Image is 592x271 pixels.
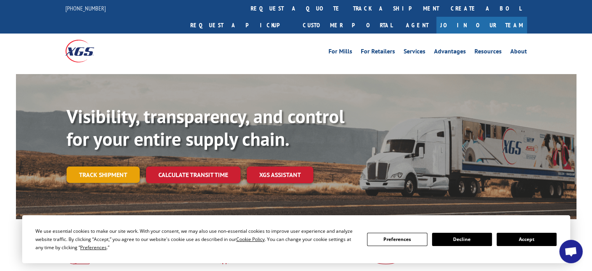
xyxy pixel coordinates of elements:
[436,17,527,34] a: Join Our Team
[559,240,583,263] div: Open chat
[367,233,427,246] button: Preferences
[497,233,557,246] button: Accept
[80,244,107,251] span: Preferences
[432,233,492,246] button: Decline
[35,227,358,252] div: We use essential cookies to make our site work. With your consent, we may also use non-essential ...
[247,166,313,183] a: XGS ASSISTANT
[404,48,425,57] a: Services
[297,17,398,34] a: Customer Portal
[22,215,570,263] div: Cookie Consent Prompt
[328,48,352,57] a: For Mills
[146,166,241,183] a: Calculate transit time
[184,17,297,34] a: Request a pickup
[474,48,502,57] a: Resources
[434,48,466,57] a: Advantages
[361,48,395,57] a: For Retailers
[67,104,344,151] b: Visibility, transparency, and control for your entire supply chain.
[398,17,436,34] a: Agent
[65,4,106,12] a: [PHONE_NUMBER]
[236,236,265,243] span: Cookie Policy
[510,48,527,57] a: About
[67,166,140,183] a: Track shipment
